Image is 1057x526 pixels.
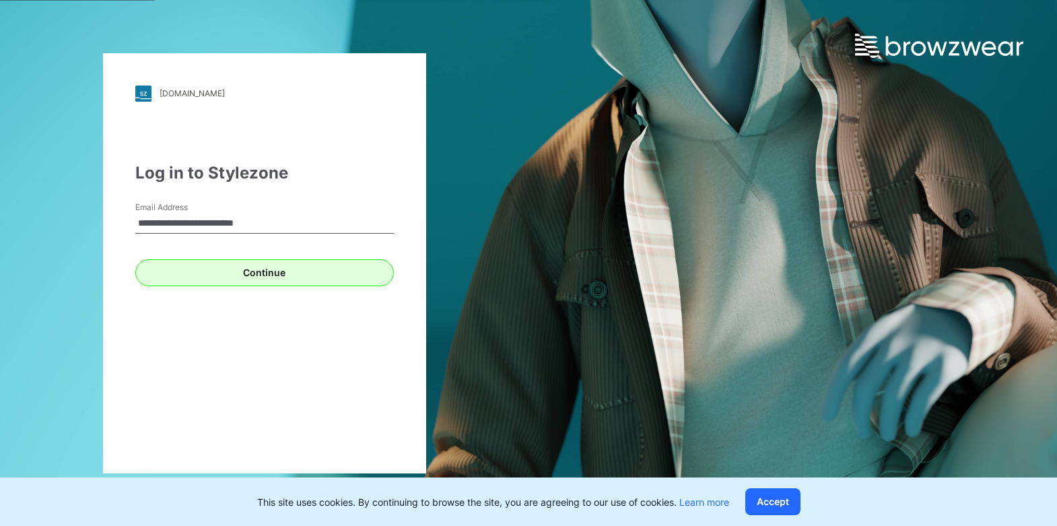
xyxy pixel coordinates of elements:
[135,86,151,102] img: stylezone-logo.562084cfcfab977791bfbf7441f1a819.svg
[679,496,729,508] a: Learn more
[135,201,230,213] label: Email Address
[135,259,394,286] button: Continue
[745,488,800,515] button: Accept
[160,88,225,98] div: [DOMAIN_NAME]
[855,34,1023,58] img: browzwear-logo.e42bd6dac1945053ebaf764b6aa21510.svg
[257,495,729,509] p: This site uses cookies. By continuing to browse the site, you are agreeing to our use of cookies.
[135,161,394,185] div: Log in to Stylezone
[135,86,394,102] a: [DOMAIN_NAME]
